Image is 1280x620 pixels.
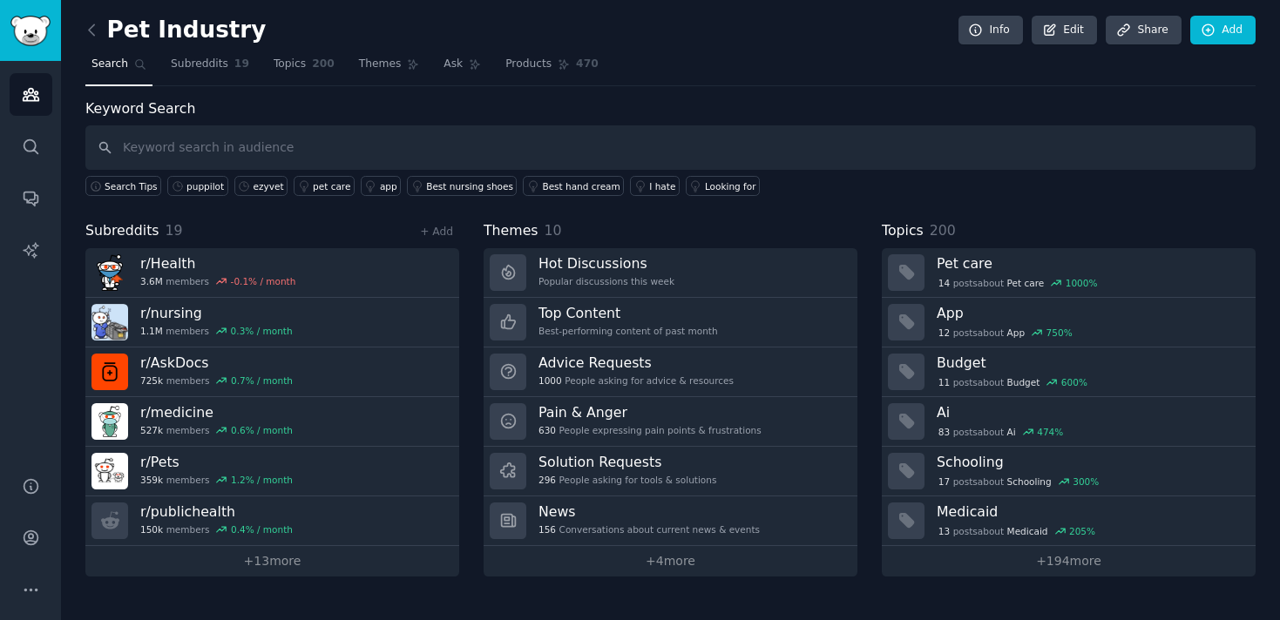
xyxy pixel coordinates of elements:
[426,180,513,192] div: Best nursing shoes
[538,275,674,287] div: Popular discussions this week
[1007,376,1040,388] span: Budget
[140,254,295,273] h3: r/ Health
[312,57,335,72] span: 200
[1007,475,1052,488] span: Schooling
[938,277,950,289] span: 14
[1046,327,1073,339] div: 750 %
[91,304,128,340] img: nursing
[85,51,152,86] a: Search
[938,426,950,438] span: 83
[140,354,293,372] h3: r/ AskDocs
[538,474,716,486] div: People asking for tools & solutions
[505,57,552,72] span: Products
[1032,16,1097,45] a: Edit
[420,226,453,238] a: + Add
[937,424,1065,440] div: post s about
[444,57,463,72] span: Ask
[538,374,734,387] div: People asking for advice & resources
[91,354,128,390] img: AskDocs
[140,275,295,287] div: members
[234,57,249,72] span: 19
[938,525,950,537] span: 13
[1061,376,1087,388] div: 600 %
[140,502,293,521] h3: r/ publichealth
[1007,525,1048,537] span: Medicaid
[85,496,459,546] a: r/publichealth150kmembers0.4% / month
[140,325,163,337] span: 1.1M
[882,220,924,242] span: Topics
[686,176,760,196] a: Looking for
[91,403,128,440] img: medicine
[538,424,556,436] span: 630
[140,374,293,387] div: members
[437,51,487,86] a: Ask
[538,254,674,273] h3: Hot Discussions
[91,57,128,72] span: Search
[705,180,756,192] div: Looking for
[937,254,1243,273] h3: Pet care
[186,180,224,192] div: puppilot
[484,546,857,576] a: +4more
[930,222,956,239] span: 200
[882,347,1256,397] a: Budget11postsaboutBudget600%
[938,376,950,388] span: 11
[1007,426,1016,438] span: Ai
[85,546,459,576] a: +13more
[937,474,1101,489] div: post s about
[294,176,355,196] a: pet care
[499,51,604,86] a: Products470
[359,57,402,72] span: Themes
[231,275,296,287] div: -0.1 % / month
[167,176,228,196] a: puppilot
[165,51,255,86] a: Subreddits19
[85,397,459,447] a: r/medicine527kmembers0.6% / month
[140,424,163,436] span: 527k
[937,325,1073,340] div: post s about
[937,453,1243,471] h3: Schooling
[268,51,341,86] a: Topics200
[353,51,426,86] a: Themes
[1037,426,1063,438] div: 474 %
[538,523,556,536] span: 156
[85,125,1256,170] input: Keyword search in audience
[105,180,158,192] span: Search Tips
[85,347,459,397] a: r/AskDocs725kmembers0.7% / month
[140,403,293,421] h3: r/ medicine
[140,424,293,436] div: members
[407,176,517,196] a: Best nursing shoes
[538,304,718,322] h3: Top Content
[140,325,293,337] div: members
[523,176,624,196] a: Best hand cream
[231,325,293,337] div: 0.3 % / month
[545,222,562,239] span: 10
[85,248,459,298] a: r/Health3.6Mmembers-0.1% / month
[538,424,762,436] div: People expressing pain points & frustrations
[938,475,950,488] span: 17
[91,254,128,291] img: Health
[882,496,1256,546] a: Medicaid13postsaboutMedicaid205%
[140,453,293,471] h3: r/ Pets
[85,447,459,496] a: r/Pets359kmembers1.2% / month
[937,354,1243,372] h3: Budget
[140,474,293,486] div: members
[85,17,266,44] h2: Pet Industry
[542,180,620,192] div: Best hand cream
[140,523,163,536] span: 150k
[1106,16,1181,45] a: Share
[91,453,128,489] img: Pets
[538,325,718,337] div: Best-performing content of past month
[140,304,293,322] h3: r/ nursing
[649,180,675,192] div: I hate
[1007,327,1026,339] span: App
[140,275,163,287] span: 3.6M
[937,502,1243,521] h3: Medicaid
[937,523,1097,539] div: post s about
[380,180,397,192] div: app
[1190,16,1256,45] a: Add
[938,327,950,339] span: 12
[1007,277,1045,289] span: Pet care
[85,176,161,196] button: Search Tips
[484,347,857,397] a: Advice Requests1000People asking for advice & resources
[484,220,538,242] span: Themes
[937,304,1243,322] h3: App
